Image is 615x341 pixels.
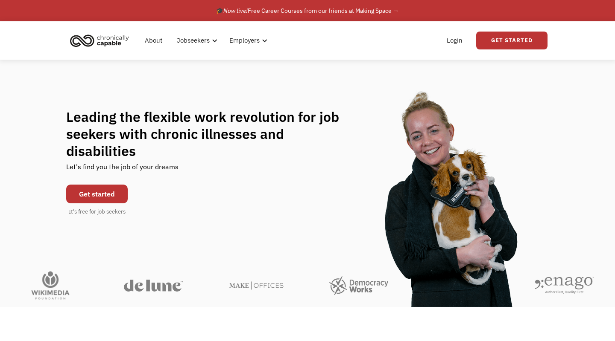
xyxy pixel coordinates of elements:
[140,27,167,54] a: About
[224,27,270,54] div: Employers
[67,31,135,50] a: home
[229,35,260,46] div: Employers
[66,185,128,203] a: Get started
[177,35,210,46] div: Jobseekers
[216,6,399,16] div: 🎓 Free Career Courses from our friends at Making Space →
[172,27,220,54] div: Jobseekers
[223,7,248,14] em: Now live!
[66,108,356,159] h1: Leading the flexible work revolution for job seekers with chronic illnesses and disabilities
[67,31,132,50] img: Chronically Capable logo
[66,159,179,180] div: Let's find you the job of your dreams
[69,208,126,216] div: It's free for job seekers
[476,32,548,49] a: Get Started
[442,27,468,54] a: Login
